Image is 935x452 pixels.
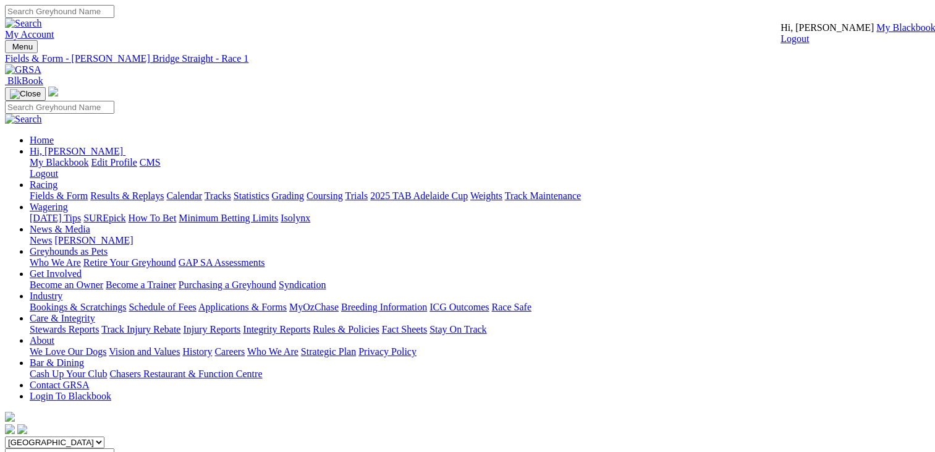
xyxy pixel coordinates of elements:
[129,302,196,312] a: Schedule of Fees
[5,40,38,53] button: Toggle navigation
[30,335,54,346] a: About
[30,202,68,212] a: Wagering
[30,391,111,401] a: Login To Blackbook
[101,324,180,335] a: Track Injury Rebate
[5,29,54,40] a: My Account
[30,313,95,323] a: Care & Integrity
[358,346,417,357] a: Privacy Policy
[30,224,90,234] a: News & Media
[30,346,930,357] div: About
[5,5,114,18] input: Search
[214,346,245,357] a: Careers
[30,268,82,279] a: Get Involved
[5,424,15,434] img: facebook.svg
[30,190,930,202] div: Racing
[30,146,123,156] span: Hi, [PERSON_NAME]
[129,213,177,223] a: How To Bet
[30,324,930,335] div: Care & Integrity
[30,213,930,224] div: Wagering
[30,157,89,168] a: My Blackbook
[30,213,81,223] a: [DATE] Tips
[234,190,269,201] a: Statistics
[505,190,581,201] a: Track Maintenance
[179,257,265,268] a: GAP SA Assessments
[30,146,125,156] a: Hi, [PERSON_NAME]
[243,324,310,335] a: Integrity Reports
[313,324,379,335] a: Rules & Policies
[5,87,46,101] button: Toggle navigation
[54,235,133,245] a: [PERSON_NAME]
[5,18,42,29] img: Search
[30,291,62,301] a: Industry
[281,213,310,223] a: Isolynx
[48,87,58,96] img: logo-grsa-white.png
[205,190,231,201] a: Tracks
[7,75,43,86] span: BlkBook
[30,190,88,201] a: Fields & Form
[30,168,58,179] a: Logout
[30,324,99,335] a: Stewards Reports
[183,324,240,335] a: Injury Reports
[5,75,43,86] a: BlkBook
[30,369,107,379] a: Cash Up Your Club
[289,302,339,312] a: MyOzChase
[30,179,57,190] a: Racing
[30,369,930,380] div: Bar & Dining
[30,257,81,268] a: Who We Are
[106,279,176,290] a: Become a Trainer
[30,246,108,257] a: Greyhounds as Pets
[345,190,368,201] a: Trials
[179,213,278,223] a: Minimum Betting Limits
[30,357,84,368] a: Bar & Dining
[781,22,874,33] span: Hi, [PERSON_NAME]
[30,302,126,312] a: Bookings & Scratchings
[198,302,287,312] a: Applications & Forms
[781,33,809,44] a: Logout
[301,346,356,357] a: Strategic Plan
[140,157,161,168] a: CMS
[10,89,41,99] img: Close
[272,190,304,201] a: Grading
[5,101,114,114] input: Search
[5,114,42,125] img: Search
[429,302,489,312] a: ICG Outcomes
[30,235,930,246] div: News & Media
[83,257,176,268] a: Retire Your Greyhound
[30,257,930,268] div: Greyhounds as Pets
[109,369,262,379] a: Chasers Restaurant & Function Centre
[109,346,180,357] a: Vision and Values
[279,279,326,290] a: Syndication
[429,324,486,335] a: Stay On Track
[166,190,202,201] a: Calendar
[30,135,54,145] a: Home
[5,53,930,64] a: Fields & Form - [PERSON_NAME] Bridge Straight - Race 1
[5,412,15,422] img: logo-grsa-white.png
[83,213,125,223] a: SUREpick
[307,190,343,201] a: Coursing
[90,190,164,201] a: Results & Replays
[30,157,930,179] div: Hi, [PERSON_NAME]
[370,190,468,201] a: 2025 TAB Adelaide Cup
[491,302,531,312] a: Race Safe
[30,380,89,390] a: Contact GRSA
[30,302,930,313] div: Industry
[91,157,137,168] a: Edit Profile
[30,279,930,291] div: Get Involved
[179,279,276,290] a: Purchasing a Greyhound
[30,346,106,357] a: We Love Our Dogs
[382,324,427,335] a: Fact Sheets
[182,346,212,357] a: History
[247,346,298,357] a: Who We Are
[30,279,103,290] a: Become an Owner
[30,235,52,245] a: News
[17,424,27,434] img: twitter.svg
[341,302,427,312] a: Breeding Information
[5,64,41,75] img: GRSA
[470,190,502,201] a: Weights
[12,42,33,51] span: Menu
